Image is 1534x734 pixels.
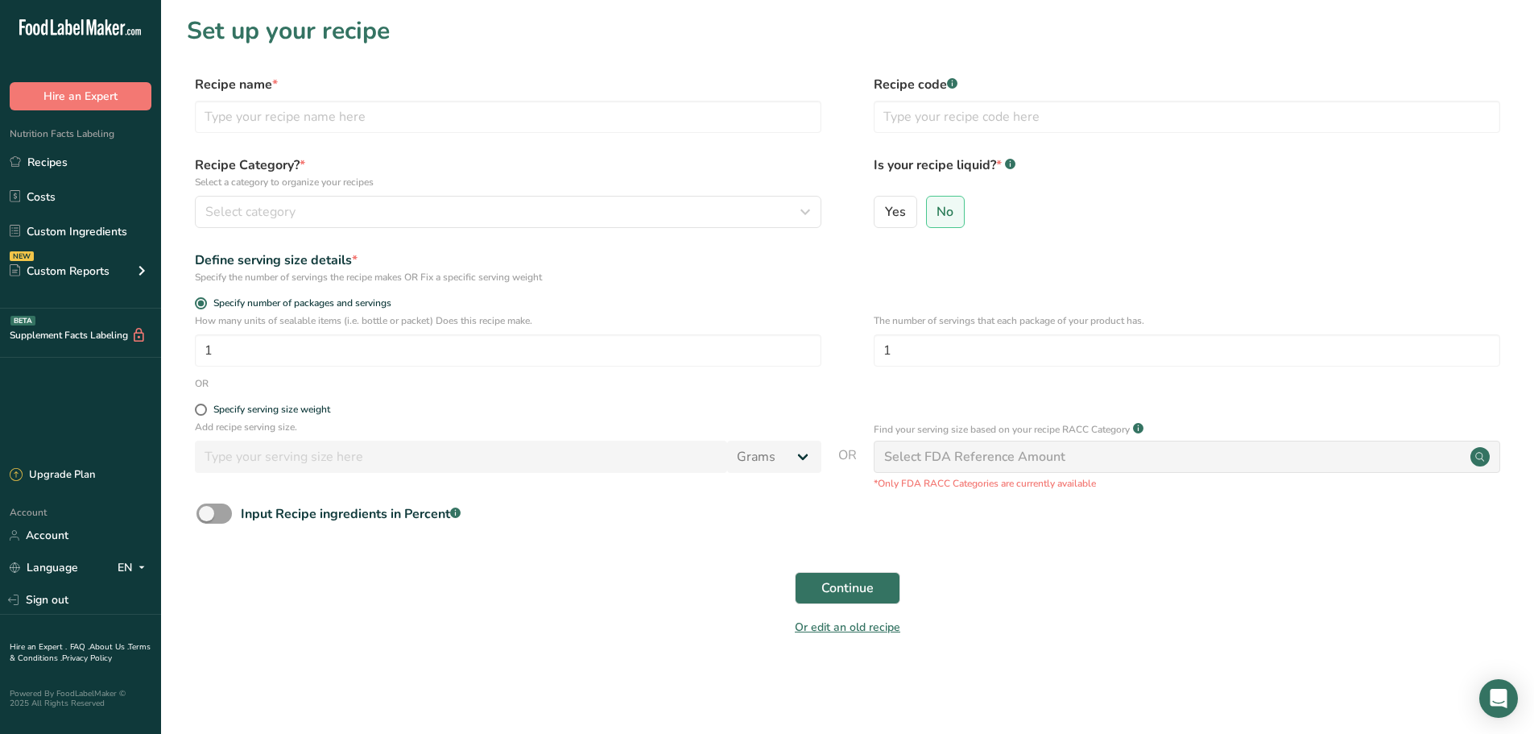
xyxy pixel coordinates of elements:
[874,476,1500,491] p: *Only FDA RACC Categories are currently available
[10,641,151,664] a: Terms & Conditions .
[10,251,34,261] div: NEW
[874,422,1130,437] p: Find your serving size based on your recipe RACC Category
[795,620,900,635] a: Or edit an old recipe
[195,376,209,391] div: OR
[937,204,953,220] span: No
[241,504,461,524] div: Input Recipe ingredients in Percent
[195,101,821,133] input: Type your recipe name here
[187,13,1508,49] h1: Set up your recipe
[207,297,391,309] span: Specify number of packages and servings
[195,196,821,228] button: Select category
[195,251,821,270] div: Define serving size details
[10,554,78,582] a: Language
[10,82,151,110] button: Hire an Expert
[195,175,821,189] p: Select a category to organize your recipes
[874,101,1500,133] input: Type your recipe code here
[874,75,1500,94] label: Recipe code
[821,578,874,598] span: Continue
[205,202,296,222] span: Select category
[195,270,821,284] div: Specify the number of servings the recipe makes OR Fix a specific serving weight
[10,316,35,326] div: BETA
[195,420,821,434] p: Add recipe serving size.
[10,263,110,280] div: Custom Reports
[874,313,1500,328] p: The number of servings that each package of your product has.
[838,446,857,491] span: OR
[70,641,89,653] a: FAQ .
[195,156,821,189] label: Recipe Category?
[795,572,900,604] button: Continue
[10,641,67,653] a: Hire an Expert .
[195,441,727,473] input: Type your serving size here
[1479,679,1518,718] div: Open Intercom Messenger
[62,653,112,664] a: Privacy Policy
[885,204,906,220] span: Yes
[10,467,95,483] div: Upgrade Plan
[118,558,151,578] div: EN
[195,313,821,328] p: How many units of sealable items (i.e. bottle or packet) Does this recipe make.
[195,75,821,94] label: Recipe name
[10,689,151,708] div: Powered By FoodLabelMaker © 2025 All Rights Reserved
[884,447,1065,467] div: Select FDA Reference Amount
[89,641,128,653] a: About Us .
[213,404,330,416] div: Specify serving size weight
[874,156,1500,189] label: Is your recipe liquid?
